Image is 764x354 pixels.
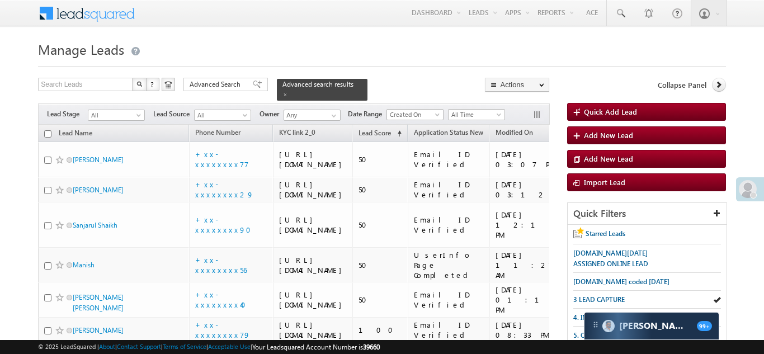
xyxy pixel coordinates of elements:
a: +xx-xxxxxxxx29 [195,180,254,199]
a: About [99,343,115,350]
span: 99+ [697,321,712,331]
div: carter-dragCarter[PERSON_NAME]99+ [584,312,719,340]
div: Email ID Verified [414,215,485,235]
span: Starred Leads [586,229,625,238]
div: 50 [359,154,403,164]
div: Email ID Verified [414,320,485,340]
span: ? [150,79,155,89]
img: Search [136,81,142,87]
div: 50 [359,260,403,270]
a: All Time [448,109,505,120]
span: 3 LEAD CAPTURE [573,295,625,304]
a: Show All Items [326,110,339,121]
span: Manage Leads [38,40,124,58]
div: [DATE] 11:27 AM [496,250,567,280]
a: Contact Support [117,343,161,350]
a: Phone Number [190,126,246,141]
div: 50 [359,185,403,195]
span: All [88,110,142,120]
span: Advanced search results [282,80,353,88]
button: Actions [485,78,549,92]
span: © 2025 LeadSquared | | | | | [38,342,380,352]
a: Lead Score (sorted ascending) [353,126,407,141]
a: Lead Name [53,127,98,141]
div: [DATE] 03:07 PM [496,149,567,169]
a: Sanjarul Shaikh [73,221,117,229]
a: Application Status New [408,126,489,141]
div: [URL][DOMAIN_NAME] [279,180,347,200]
div: [URL][DOMAIN_NAME] [279,290,347,310]
a: [PERSON_NAME] [PERSON_NAME] [73,293,124,312]
span: Lead Score [359,129,391,137]
div: [DATE] 01:18 PM [496,285,567,315]
span: Date Range [348,109,386,119]
div: UserInfo Page Completed [414,250,485,280]
span: 39660 [363,343,380,351]
span: All Time [449,110,502,120]
span: Phone Number [195,128,240,136]
span: 4. INCOMING CALL [573,313,630,322]
span: 5. ONLINE HP LEAD [573,331,633,339]
input: Type to Search [284,110,341,121]
a: All [194,110,251,121]
span: Owner [260,109,284,119]
span: KYC link 2_0 [279,128,315,136]
div: 50 [359,220,403,230]
div: [URL][DOMAIN_NAME] [279,149,347,169]
span: All [195,110,248,120]
div: Email ID Verified [414,290,485,310]
div: [DATE] 08:33 PM [496,320,567,340]
span: (sorted ascending) [393,129,402,138]
a: Created On [386,109,444,120]
div: [DATE] 03:12 PM [496,180,567,200]
div: Quick Filters [568,203,727,225]
span: Modified On [496,128,533,136]
a: KYC link 2_0 [273,126,321,141]
div: [URL][DOMAIN_NAME] [279,320,347,340]
div: Email ID Verified [414,180,485,200]
div: 100 [359,325,403,335]
a: All [88,110,145,121]
a: +xx-xxxxxxxx79 [195,320,251,339]
div: [URL][DOMAIN_NAME] [279,255,347,275]
a: [PERSON_NAME] [73,155,124,164]
a: Manish [73,261,95,269]
span: Quick Add Lead [584,107,637,116]
span: Add New Lead [584,154,633,163]
span: [DOMAIN_NAME] coded [DATE] [573,277,669,286]
a: +xx-xxxxxxxx56 [195,255,247,275]
a: Terms of Service [163,343,206,350]
div: [URL][DOMAIN_NAME] [279,215,347,235]
span: Import Lead [584,177,625,187]
span: Your Leadsquared Account Number is [252,343,380,351]
a: +xx-xxxxxxxx90 [195,215,258,234]
a: Modified On [490,126,539,141]
a: +xx-xxxxxxxx77 [195,149,249,169]
a: +xx-xxxxxxxx40 [195,290,253,309]
span: Application Status New [414,128,483,136]
input: Check all records [44,130,51,138]
span: [DOMAIN_NAME][DATE] ASSIGNED ONLINE LEAD [573,249,648,268]
span: Collapse Panel [658,80,706,90]
span: Advanced Search [190,79,244,89]
a: Acceptable Use [208,343,251,350]
div: Email ID Verified [414,149,485,169]
span: Lead Source [153,109,194,119]
button: ? [146,78,159,91]
span: Created On [387,110,440,120]
a: [PERSON_NAME] [73,186,124,194]
div: [DATE] 12:11 PM [496,210,567,240]
span: Lead Stage [47,109,88,119]
span: Add New Lead [584,130,633,140]
div: 50 [359,295,403,305]
a: [PERSON_NAME] [73,326,124,334]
